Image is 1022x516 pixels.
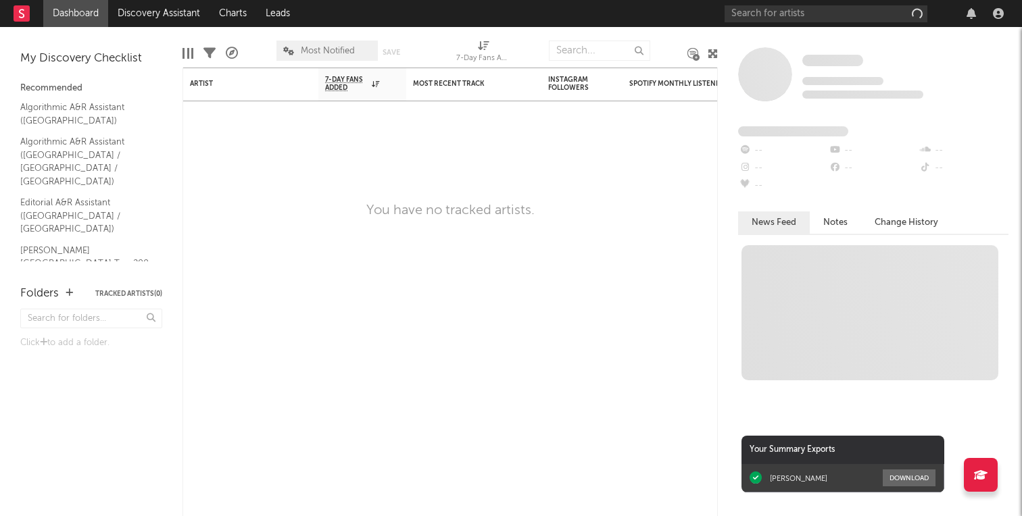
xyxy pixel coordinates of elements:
button: Save [383,49,400,56]
div: Your Summary Exports [741,436,944,464]
div: You have no tracked artists. [366,203,535,219]
a: Algorithmic A&R Assistant ([GEOGRAPHIC_DATA] / [GEOGRAPHIC_DATA] / [GEOGRAPHIC_DATA]) [20,134,149,188]
div: Spotify Monthly Listeners [629,80,731,88]
div: -- [919,142,1008,159]
span: Some Artist [802,55,863,66]
span: Most Notified [301,47,355,55]
div: 7-Day Fans Added (7-Day Fans Added) [456,34,510,73]
div: -- [828,142,918,159]
div: A&R Pipeline [226,34,238,73]
div: Edit Columns [182,34,193,73]
div: Click to add a folder. [20,335,162,351]
div: -- [738,159,828,177]
a: Some Artist [802,54,863,68]
div: -- [919,159,1008,177]
a: Editorial A&R Assistant ([GEOGRAPHIC_DATA] / [GEOGRAPHIC_DATA]) [20,195,149,236]
span: Fans Added by Platform [738,126,848,136]
div: -- [738,142,828,159]
span: 7-Day Fans Added [325,76,368,92]
input: Search for artists [725,5,927,22]
button: Notes [810,211,861,234]
a: Algorithmic A&R Assistant ([GEOGRAPHIC_DATA]) [20,100,149,128]
span: Tracking Since: [DATE] [802,77,883,85]
input: Search for folders... [20,309,162,328]
div: Instagram Followers [548,76,595,92]
div: 7-Day Fans Added (7-Day Fans Added) [456,51,510,67]
span: 0 fans last week [802,91,923,99]
div: Artist [190,80,291,88]
div: Most Recent Track [413,80,514,88]
div: My Discovery Checklist [20,51,162,67]
div: Filters [203,34,216,73]
div: Folders [20,286,59,302]
button: Tracked Artists(0) [95,290,162,297]
div: -- [828,159,918,177]
div: [PERSON_NAME] [770,473,827,483]
button: News Feed [738,211,810,234]
div: -- [738,177,828,195]
input: Search... [549,41,650,61]
div: Recommended [20,80,162,97]
button: Change History [861,211,952,234]
button: Download [883,469,935,486]
a: [PERSON_NAME] [GEOGRAPHIC_DATA] Top 200 [20,243,149,271]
